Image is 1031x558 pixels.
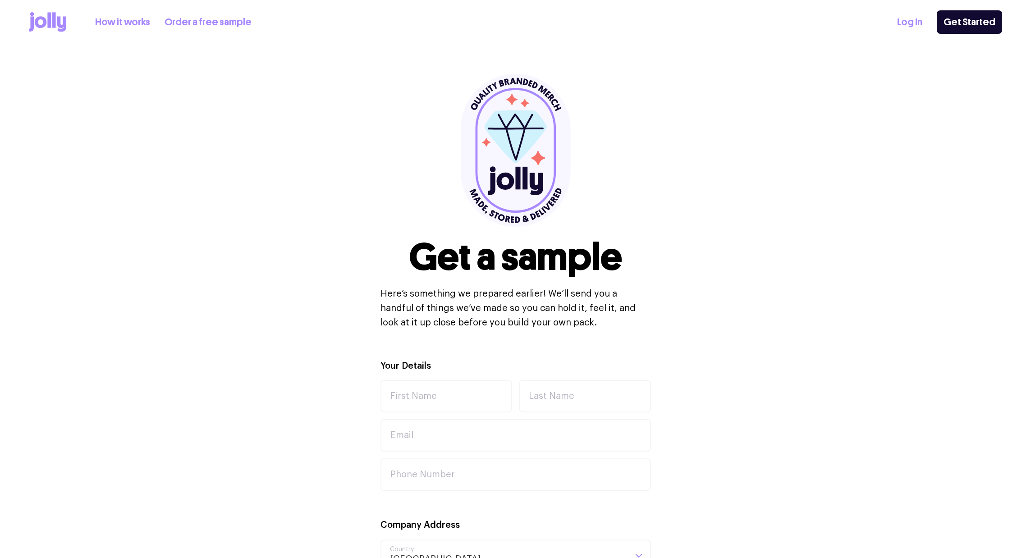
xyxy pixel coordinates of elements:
[380,287,651,330] p: Here’s something we prepared earlier! We’ll send you a handful of things we’ve made so you can ho...
[897,15,922,30] a: Log In
[380,360,431,373] label: Your Details
[95,15,150,30] a: How it works
[937,10,1002,34] a: Get Started
[380,519,460,532] label: Company Address
[409,238,622,276] h1: Get a sample
[165,15,252,30] a: Order a free sample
